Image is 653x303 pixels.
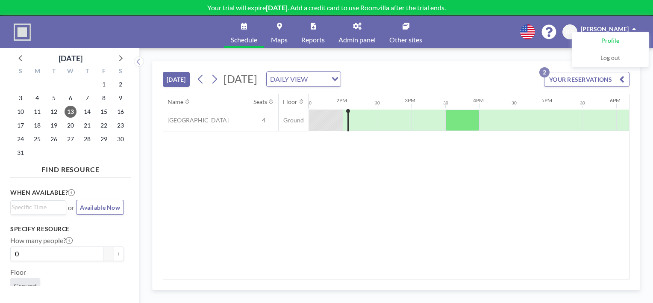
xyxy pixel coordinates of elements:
span: Sunday, August 3, 2025 [15,92,26,104]
div: S [12,66,29,77]
div: 30 [512,100,517,106]
span: Thursday, August 14, 2025 [81,106,93,118]
span: Monday, August 4, 2025 [31,92,43,104]
b: [DATE] [266,3,288,12]
span: Monday, August 11, 2025 [31,106,43,118]
span: Saturday, August 16, 2025 [115,106,126,118]
span: Sunday, August 31, 2025 [15,147,26,159]
div: 6PM [610,97,621,104]
span: Monday, August 18, 2025 [31,119,43,131]
span: [PERSON_NAME] [581,25,629,33]
input: Search for option [310,74,326,85]
label: How many people? [10,236,73,245]
span: KP [566,28,574,36]
div: 30 [375,100,380,106]
a: Log out [572,50,648,67]
a: Profile [572,33,648,50]
div: T [46,66,62,77]
div: W [62,66,79,77]
input: Search for option [12,202,61,212]
span: Reports [301,36,325,43]
div: 4PM [473,97,484,104]
span: Ground [279,116,309,124]
div: Seats [253,98,267,106]
div: 30 [580,100,585,106]
a: Other sites [382,16,429,48]
div: Search for option [267,72,341,86]
div: 2PM [336,97,347,104]
button: + [114,247,124,261]
span: Friday, August 29, 2025 [98,133,110,145]
span: Thursday, August 28, 2025 [81,133,93,145]
div: S [112,66,129,77]
div: M [29,66,46,77]
span: Wednesday, August 6, 2025 [65,92,76,104]
span: DAILY VIEW [268,74,309,85]
span: [GEOGRAPHIC_DATA] [163,116,229,124]
span: 4 [249,116,278,124]
span: Sunday, August 24, 2025 [15,133,26,145]
div: 3PM [405,97,415,104]
label: Floor [10,268,26,276]
span: Monday, August 25, 2025 [31,133,43,145]
span: Other sites [389,36,422,43]
h3: Specify resource [10,225,124,233]
span: Friday, August 15, 2025 [98,106,110,118]
button: Available Now [76,200,124,215]
span: Wednesday, August 13, 2025 [65,106,76,118]
span: Sunday, August 10, 2025 [15,106,26,118]
span: Log out [600,54,620,62]
div: Floor [283,98,297,106]
span: Saturday, August 30, 2025 [115,133,126,145]
img: organization-logo [14,24,31,41]
span: Saturday, August 2, 2025 [115,78,126,90]
a: Schedule [224,16,264,48]
span: Ground [14,282,37,290]
span: Sunday, August 17, 2025 [15,119,26,131]
a: Reports [294,16,332,48]
a: Admin panel [332,16,382,48]
div: 5PM [541,97,552,104]
span: Admin panel [338,36,376,43]
span: Maps [271,36,288,43]
span: Friday, August 22, 2025 [98,119,110,131]
span: Thursday, August 7, 2025 [81,92,93,104]
span: Thursday, August 21, 2025 [81,119,93,131]
span: Friday, August 1, 2025 [98,78,110,90]
span: or [68,203,74,212]
span: Wednesday, August 27, 2025 [65,133,76,145]
div: F [95,66,112,77]
span: Tuesday, August 5, 2025 [48,92,60,104]
div: 30 [306,100,312,106]
div: 30 [443,100,448,106]
span: Saturday, August 23, 2025 [115,119,126,131]
span: Tuesday, August 12, 2025 [48,106,60,118]
span: [DATE] [224,72,257,85]
h4: FIND RESOURCE [10,162,131,174]
button: YOUR RESERVATIONS2 [544,72,629,87]
a: Maps [264,16,294,48]
span: Profile [601,37,619,45]
div: T [79,66,95,77]
span: Schedule [231,36,257,43]
button: [DATE] [163,72,190,87]
div: Name [168,98,183,106]
button: - [103,247,114,261]
p: 2 [539,67,550,77]
div: [DATE] [59,52,82,64]
span: Available Now [80,204,120,211]
span: Tuesday, August 19, 2025 [48,119,60,131]
div: Search for option [11,201,66,214]
span: Friday, August 8, 2025 [98,92,110,104]
span: Wednesday, August 20, 2025 [65,119,76,131]
span: Tuesday, August 26, 2025 [48,133,60,145]
span: Saturday, August 9, 2025 [115,92,126,104]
